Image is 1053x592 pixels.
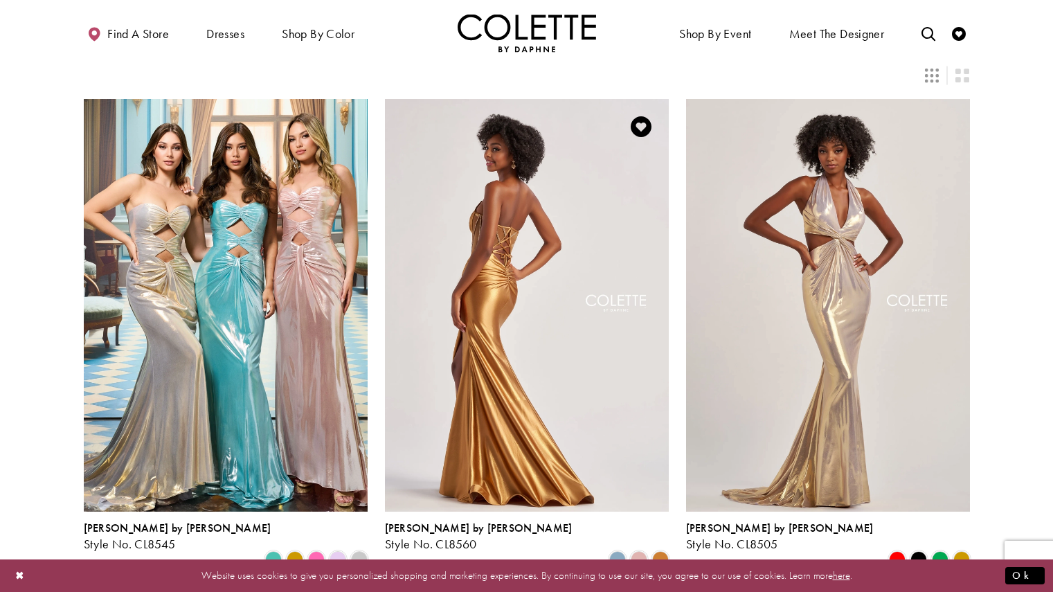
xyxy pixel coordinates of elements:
[932,551,948,568] i: Emerald
[265,551,282,568] i: Aqua
[679,27,751,41] span: Shop By Event
[789,27,885,41] span: Meet the designer
[686,536,778,552] span: Style No. CL8505
[609,551,626,568] i: Dusty Blue
[385,521,573,535] span: [PERSON_NAME] by [PERSON_NAME]
[910,551,927,568] i: Black
[84,536,176,552] span: Style No. CL8545
[385,522,573,551] div: Colette by Daphne Style No. CL8560
[948,14,969,52] a: Check Wishlist
[351,551,368,568] i: Silver
[84,522,271,551] div: Colette by Daphne Style No. CL8545
[282,27,354,41] span: Shop by color
[786,14,888,52] a: Meet the designer
[458,14,596,52] img: Colette by Daphne
[75,60,978,91] div: Layout Controls
[676,14,755,52] span: Shop By Event
[686,99,970,512] a: Visit Colette by Daphne Style No. CL8505 Page
[833,568,850,582] a: here
[955,69,969,82] span: Switch layout to 2 columns
[308,551,325,568] i: Pink
[206,27,244,41] span: Dresses
[385,99,669,512] a: Visit Colette by Daphne Style No. CL8560 Page
[330,551,346,568] i: Lilac
[686,522,874,551] div: Colette by Daphne Style No. CL8505
[686,521,874,535] span: [PERSON_NAME] by [PERSON_NAME]
[953,551,970,568] i: Gold
[84,521,271,535] span: [PERSON_NAME] by [PERSON_NAME]
[458,14,596,52] a: Visit Home Page
[287,551,303,568] i: Gold
[652,551,669,568] i: Bronze
[1005,567,1045,584] button: Submit Dialog
[385,536,477,552] span: Style No. CL8560
[100,566,953,585] p: Website uses cookies to give you personalized shopping and marketing experiences. By continuing t...
[107,27,169,41] span: Find a store
[84,14,172,52] a: Find a store
[627,112,656,141] a: Add to Wishlist
[278,14,358,52] span: Shop by color
[925,69,939,82] span: Switch layout to 3 columns
[84,99,368,512] a: Visit Colette by Daphne Style No. CL8545 Page
[203,14,248,52] span: Dresses
[631,551,647,568] i: Dusty Pink
[918,14,939,52] a: Toggle search
[889,551,906,568] i: Red
[8,564,32,588] button: Close Dialog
